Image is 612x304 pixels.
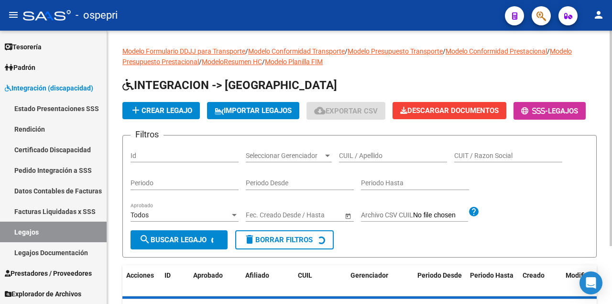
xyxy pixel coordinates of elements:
span: INTEGRACION -> [GEOGRAPHIC_DATA] [122,79,337,92]
datatable-header-cell: Gerenciador [347,265,414,297]
span: Gerenciador [350,271,388,279]
datatable-header-cell: Aprobado [189,265,228,297]
datatable-header-cell: CUIL [294,265,347,297]
span: Padrón [5,62,35,73]
a: Modelo Conformidad Transporte [248,47,345,55]
datatable-header-cell: Periodo Hasta [466,265,519,297]
span: Buscar Legajo [139,236,207,244]
mat-icon: help [468,206,480,217]
span: Afiliado [245,271,269,279]
span: Exportar CSV [314,107,378,115]
datatable-header-cell: Acciones [122,265,161,297]
span: ID [164,271,171,279]
datatable-header-cell: Modificado [562,265,605,297]
mat-icon: menu [8,9,19,21]
mat-icon: delete [244,234,255,245]
button: IMPORTAR LEGAJOS [207,102,299,119]
button: Borrar Filtros [235,230,334,249]
span: Seleccionar Gerenciador [246,152,323,160]
input: Archivo CSV CUIL [413,211,468,220]
span: Aprobado [193,271,223,279]
div: Open Intercom Messenger [579,271,602,294]
datatable-header-cell: Creado [519,265,562,297]
span: CUIL [298,271,312,279]
span: Modificado [566,271,600,279]
span: IMPORTAR LEGAJOS [215,106,292,115]
datatable-header-cell: ID [161,265,189,297]
mat-icon: search [139,234,151,245]
span: Borrar Filtros [244,236,313,244]
span: Integración (discapacidad) [5,83,93,93]
span: Crear Legajo [130,106,192,115]
span: Legajos [548,107,578,115]
datatable-header-cell: Afiliado [241,265,294,297]
span: - [521,107,548,115]
button: Open calendar [343,211,353,221]
span: Periodo Desde [417,271,462,279]
a: ModeloResumen HC [202,58,262,66]
mat-icon: cloud_download [314,105,326,116]
span: Archivo CSV CUIL [361,211,413,219]
mat-icon: add [130,104,142,116]
button: -Legajos [514,102,586,120]
button: Buscar Legajo [131,230,228,249]
span: Descargar Documentos [400,106,499,115]
a: Modelo Presupuesto Transporte [348,47,443,55]
button: Crear Legajo [122,102,200,119]
button: Exportar CSV [306,102,385,120]
span: Creado [523,271,545,279]
span: Prestadores / Proveedores [5,268,92,279]
input: Fecha inicio [246,211,281,219]
span: Tesorería [5,42,42,52]
span: Explorador de Archivos [5,289,81,299]
span: Todos [131,211,149,219]
button: Descargar Documentos [393,102,506,119]
span: - ospepri [76,5,118,26]
span: Acciones [126,271,154,279]
a: Modelo Formulario DDJJ para Transporte [122,47,245,55]
span: Periodo Hasta [470,271,514,279]
input: Fecha fin [289,211,336,219]
a: Modelo Planilla FIM [265,58,323,66]
h3: Filtros [131,128,164,141]
a: Modelo Conformidad Prestacional [446,47,547,55]
datatable-header-cell: Periodo Desde [414,265,466,297]
mat-icon: person [593,9,604,21]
